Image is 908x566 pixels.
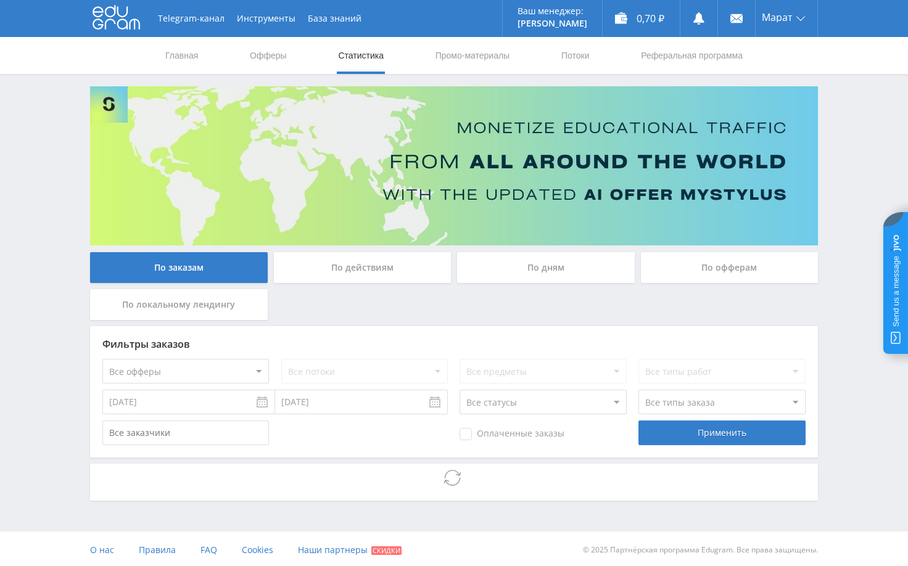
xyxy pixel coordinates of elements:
span: Оплаченные заказы [460,428,564,440]
input: Все заказчики [102,420,269,445]
span: Наши партнеры [298,544,368,556]
span: FAQ [200,544,217,556]
div: По дням [457,252,635,283]
a: Статистика [337,37,385,74]
a: Офферы [249,37,288,74]
div: Фильтры заказов [102,338,806,350]
div: По заказам [90,252,268,283]
span: Cookies [242,544,273,556]
div: По действиям [274,252,452,283]
span: Скидки [371,546,402,555]
span: Правила [139,544,176,556]
a: Главная [164,37,199,74]
div: По локальному лендингу [90,289,268,320]
span: О нас [90,544,114,556]
p: [PERSON_NAME] [518,18,587,28]
div: По офферам [641,252,819,283]
img: Banner [90,86,818,245]
a: Реферальная программа [640,37,744,74]
div: Применить [638,420,805,445]
a: Промо-материалы [434,37,511,74]
p: Ваш менеджер: [518,6,587,16]
a: Потоки [560,37,591,74]
span: Марат [762,12,793,22]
